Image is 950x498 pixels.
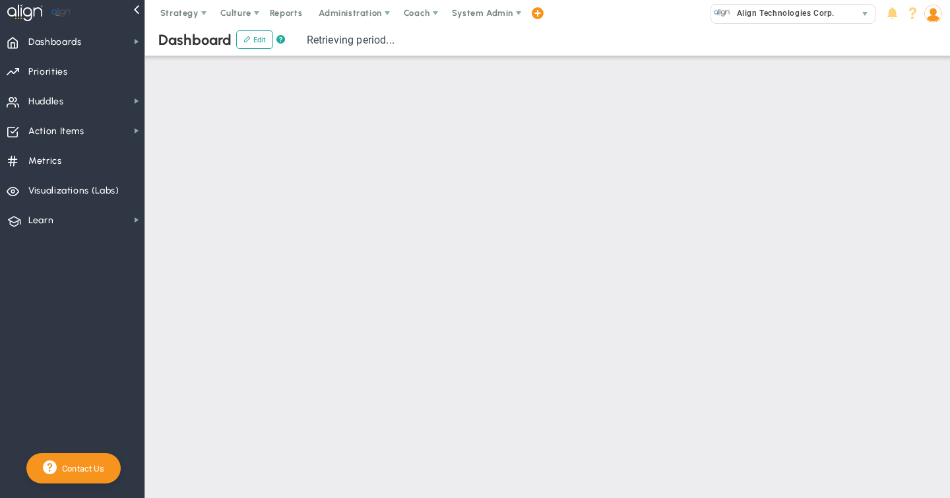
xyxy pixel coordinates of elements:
[319,8,381,18] span: Administration
[28,177,119,205] span: Visualizations (Labs)
[307,34,395,46] span: Retrieving period...
[404,8,430,18] span: Coach
[28,207,53,234] span: Learn
[714,5,730,21] img: 10991.Company.photo
[236,30,273,49] button: Edit
[28,147,62,175] span: Metrics
[28,88,64,116] span: Huddles
[220,8,251,18] span: Culture
[452,8,513,18] span: System Admin
[730,5,835,22] span: Align Technologies Corp.
[160,8,199,18] span: Strategy
[28,118,84,145] span: Action Items
[28,28,82,56] span: Dashboards
[856,5,875,23] span: select
[28,58,68,86] span: Priorities
[57,464,104,474] span: Contact Us
[924,5,942,22] img: 50249.Person.photo
[158,31,232,49] span: Dashboard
